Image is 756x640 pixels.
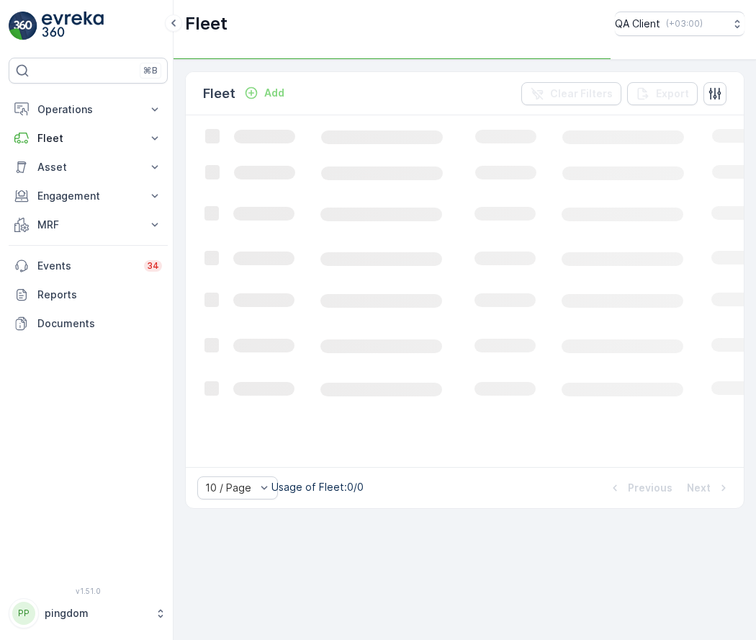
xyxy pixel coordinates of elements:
[37,288,162,302] p: Reports
[550,86,613,101] p: Clear Filters
[37,102,139,117] p: Operations
[666,18,703,30] p: ( +03:00 )
[9,12,37,40] img: logo
[628,481,672,495] p: Previous
[203,84,235,104] p: Fleet
[627,82,698,105] button: Export
[615,12,744,36] button: QA Client(+03:00)
[37,218,139,232] p: MRF
[521,82,621,105] button: Clear Filters
[143,65,158,76] p: ⌘B
[615,17,660,31] p: QA Client
[9,124,168,153] button: Fleet
[9,182,168,210] button: Engagement
[45,606,148,621] p: pingdom
[9,252,168,280] a: Events34
[9,587,168,595] span: v 1.51.0
[9,598,168,628] button: PPpingdom
[37,160,139,174] p: Asset
[656,86,689,101] p: Export
[685,479,732,497] button: Next
[264,86,284,100] p: Add
[147,260,159,272] p: 34
[37,131,139,146] p: Fleet
[37,259,135,273] p: Events
[9,309,168,338] a: Documents
[271,480,364,494] p: Usage of Fleet : 0/0
[185,12,228,35] p: Fleet
[687,481,711,495] p: Next
[9,95,168,124] button: Operations
[37,316,162,331] p: Documents
[9,153,168,182] button: Asset
[606,479,674,497] button: Previous
[37,189,139,203] p: Engagement
[9,210,168,239] button: MRF
[9,280,168,309] a: Reports
[238,84,290,102] button: Add
[12,602,35,625] div: PP
[42,12,104,40] img: logo_light-DOdMpM7g.png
